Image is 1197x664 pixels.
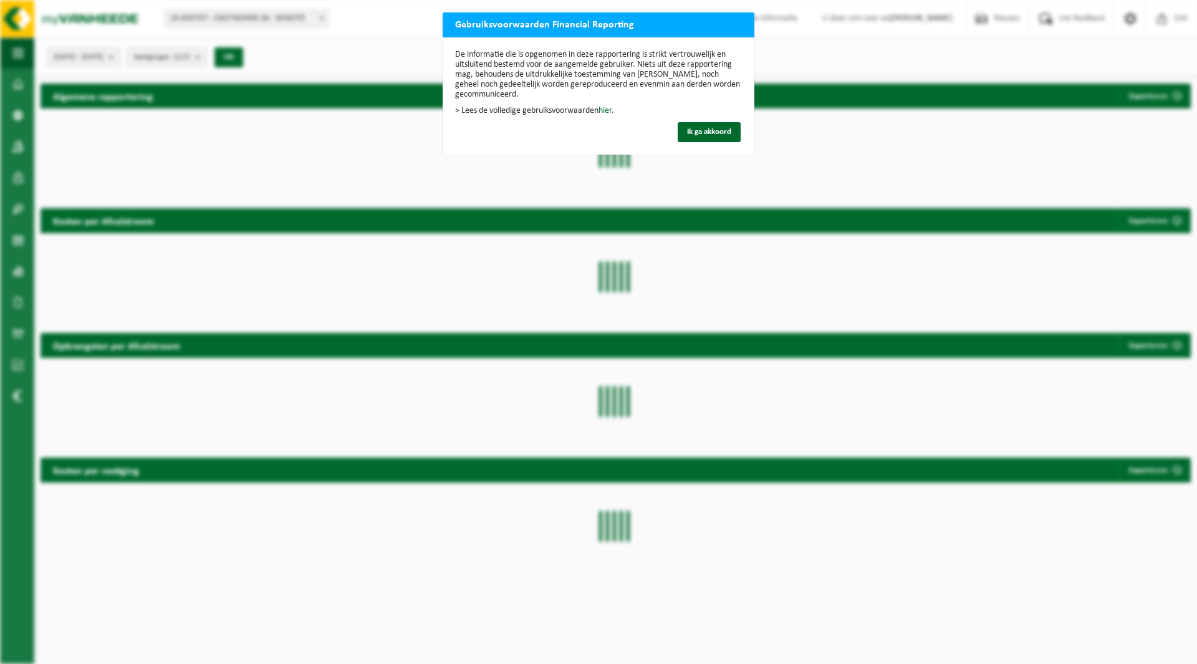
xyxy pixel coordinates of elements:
p: De informatie die is opgenomen in deze rapportering is strikt vertrouwelijk en uitsluitend bestem... [455,50,742,100]
span: Ik ga akkoord [687,128,731,136]
p: > Lees de volledige gebruiksvoorwaarden . [455,106,742,116]
button: Ik ga akkoord [678,122,741,142]
a: hier [598,106,612,115]
h2: Gebruiksvoorwaarden Financial Reporting [443,12,647,36]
